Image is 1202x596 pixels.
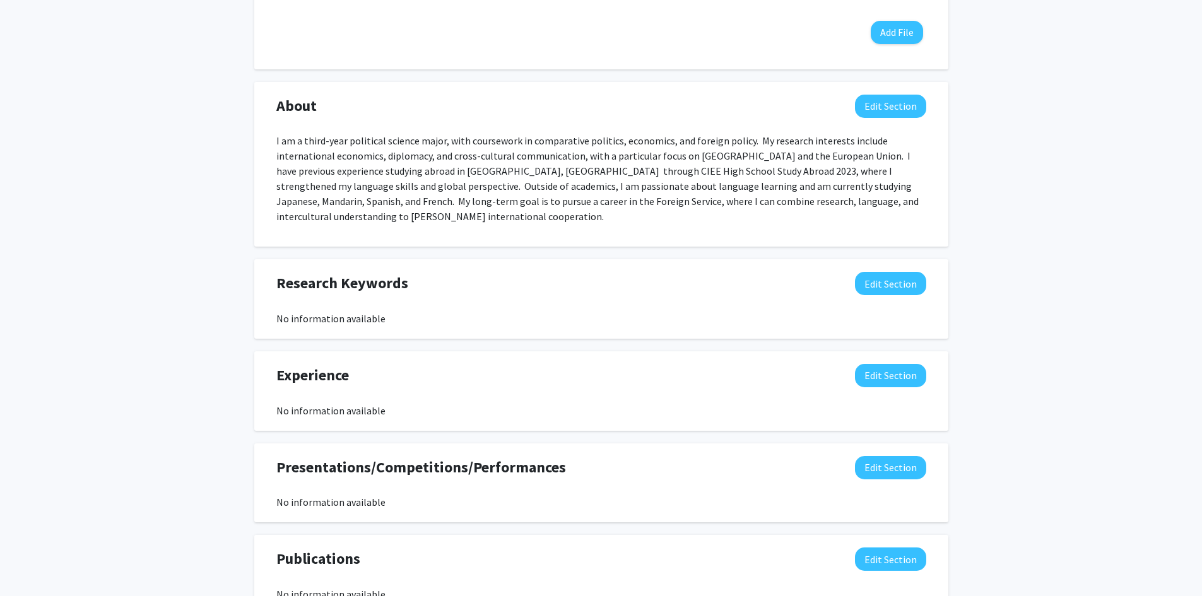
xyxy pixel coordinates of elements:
button: Edit Presentations/Competitions/Performances [855,456,926,479]
span: Experience [276,364,349,387]
button: Edit Research Keywords [855,272,926,295]
span: Publications [276,547,360,570]
button: Add File [871,21,923,44]
span: About [276,95,317,117]
span: , with coursework in comparative politics, economics, and foreign policy. My research interests i... [276,134,919,223]
button: Edit About [855,95,926,118]
div: No information available [276,494,926,510]
p: I am a third-year political science major [276,133,926,224]
div: No information available [276,403,926,418]
iframe: Chat [9,539,54,587]
div: No information available [276,311,926,326]
span: Presentations/Competitions/Performances [276,456,566,479]
button: Edit Publications [855,547,926,571]
button: Edit Experience [855,364,926,387]
span: Research Keywords [276,272,408,295]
